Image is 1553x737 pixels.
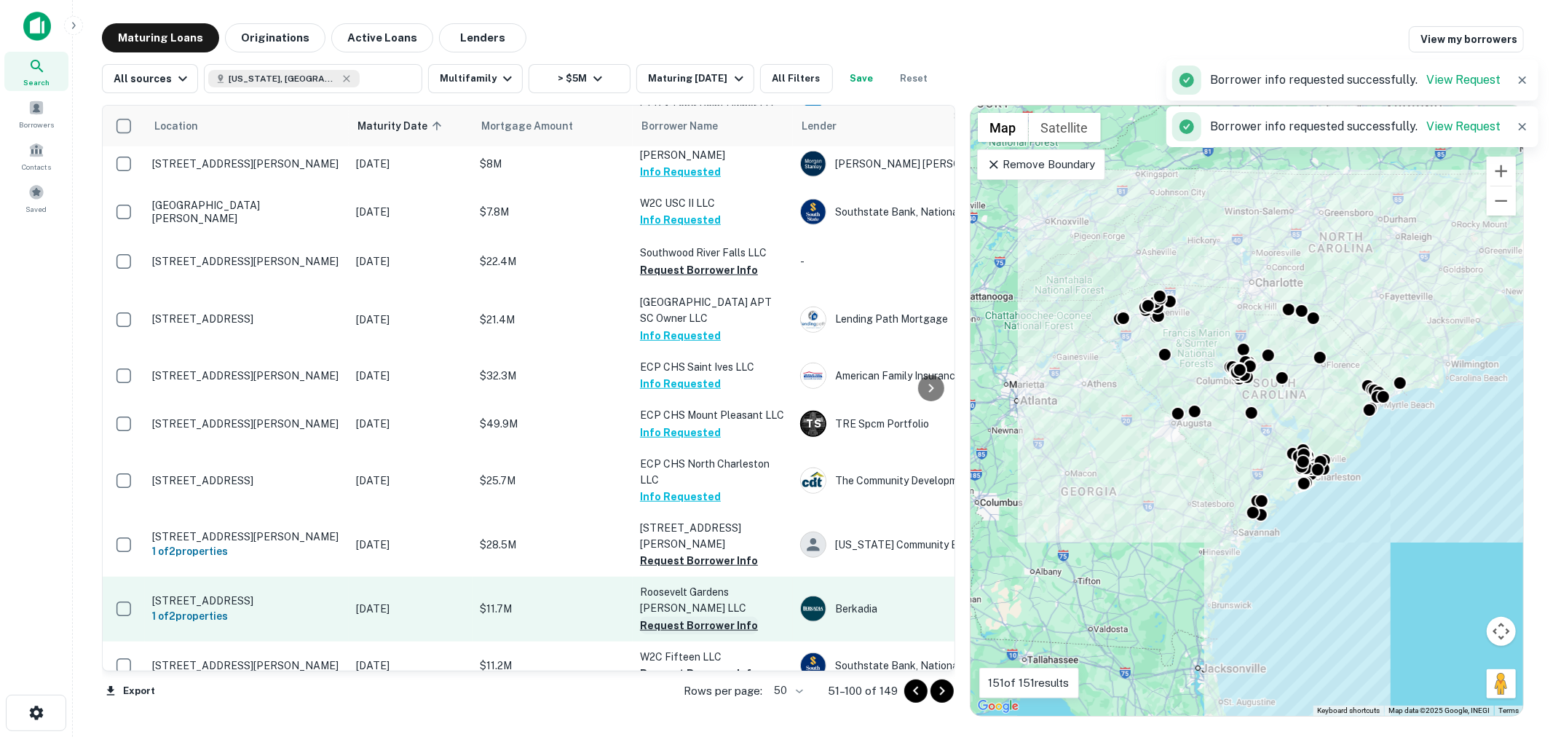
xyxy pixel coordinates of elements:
p: $21.4M [480,312,625,328]
button: Multifamily [428,64,523,93]
img: picture [801,363,826,388]
a: Saved [4,178,68,218]
button: Maturing [DATE] [636,64,754,93]
button: Info Requested [640,163,721,181]
div: Maturing [DATE] [648,70,747,87]
span: Location [154,117,198,135]
button: Export [102,680,159,702]
button: All Filters [760,64,833,93]
iframe: Chat Widget [1480,620,1553,690]
p: Borrower info requested successfully. [1210,118,1501,135]
p: [GEOGRAPHIC_DATA][PERSON_NAME] [152,199,341,225]
span: [US_STATE], [GEOGRAPHIC_DATA] [229,72,338,85]
p: $22.4M [480,253,625,269]
button: Save your search to get updates of matches that match your search criteria. [839,64,885,93]
button: Request Borrower Info [640,552,758,569]
button: Originations [225,23,325,52]
button: Reset [891,64,938,93]
th: Mortgage Amount [473,106,633,146]
p: ECP CHS Saint Ives LLC [640,359,786,375]
p: [STREET_ADDRESS][PERSON_NAME] [152,659,341,672]
p: [DATE] [356,537,465,553]
th: Maturity Date [349,106,473,146]
span: Mortgage Amount [481,117,592,135]
p: $49.9M [480,416,625,432]
img: picture [801,468,826,493]
button: Zoom in [1487,157,1516,186]
p: [DATE] [356,601,465,617]
button: Info Requested [640,424,721,441]
h6: 1 of 2 properties [152,543,341,559]
p: Roosevelt Gardens [PERSON_NAME] LLC [640,584,786,616]
p: [DATE] [356,368,465,384]
p: [STREET_ADDRESS][PERSON_NAME] [152,157,341,170]
button: Keyboard shortcuts [1317,706,1380,716]
img: Google [974,697,1022,716]
p: Rows per page: [684,682,763,700]
p: 151 of 151 results [989,674,1070,692]
button: Request Borrower Info [640,617,758,634]
div: All sources [114,70,191,87]
p: [DATE] [356,416,465,432]
th: Borrower Name [633,106,793,146]
div: Search [4,52,68,91]
p: ECP CHS Mount Pleasant LLC [640,407,786,423]
p: $32.3M [480,368,625,384]
span: Borrower Name [641,117,718,135]
p: Borrower info requested successfully. [1210,71,1501,89]
p: [PERSON_NAME] [640,147,786,163]
th: Lender [793,106,1026,146]
p: W2C Fifteen LLC [640,649,786,665]
a: View Request [1426,73,1501,87]
p: Remove Boundary [987,156,1095,173]
p: [STREET_ADDRESS] [152,312,341,326]
div: 50 [769,680,805,701]
img: picture [801,596,826,621]
div: Southstate Bank, National Association [800,653,1019,679]
button: Lenders [439,23,526,52]
a: Contacts [4,136,68,176]
p: 51–100 of 149 [829,682,898,700]
th: Location [145,106,349,146]
div: [US_STATE] Community Bank [800,532,1019,558]
button: Maturing Loans [102,23,219,52]
p: $25.7M [480,473,625,489]
p: [DATE] [356,253,465,269]
p: [DATE] [356,312,465,328]
span: Saved [26,203,47,215]
p: [GEOGRAPHIC_DATA] APT SC Owner LLC [640,294,786,326]
p: [STREET_ADDRESS][PERSON_NAME] [152,417,341,430]
div: The Community Development Trust [800,468,1019,494]
p: [DATE] [356,658,465,674]
p: [STREET_ADDRESS] [152,594,341,607]
img: picture [801,151,826,176]
button: Info Requested [640,488,721,505]
button: Zoom out [1487,186,1516,216]
a: Borrowers [4,94,68,133]
p: ECP CHS North Charleston LLC [640,456,786,488]
p: [DATE] [356,473,465,489]
span: Lender [802,117,837,135]
p: Southwood River Falls LLC [640,245,786,261]
button: > $5M [529,64,631,93]
button: Map camera controls [1487,617,1516,646]
p: [STREET_ADDRESS][PERSON_NAME] [152,530,341,543]
button: Info Requested [640,375,721,393]
p: [STREET_ADDRESS][PERSON_NAME] [640,520,786,552]
p: $28.5M [480,537,625,553]
p: $11.2M [480,658,625,674]
button: Show satellite imagery [1029,113,1101,142]
img: capitalize-icon.png [23,12,51,41]
span: Contacts [22,161,51,173]
div: TRE Spcm Portfolio [800,411,1019,437]
span: Borrowers [19,119,54,130]
p: [STREET_ADDRESS][PERSON_NAME] [152,255,341,268]
p: $11.7M [480,601,625,617]
p: [STREET_ADDRESS][PERSON_NAME] [152,369,341,382]
a: Open this area in Google Maps (opens a new window) [974,697,1022,716]
button: All sources [102,64,198,93]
